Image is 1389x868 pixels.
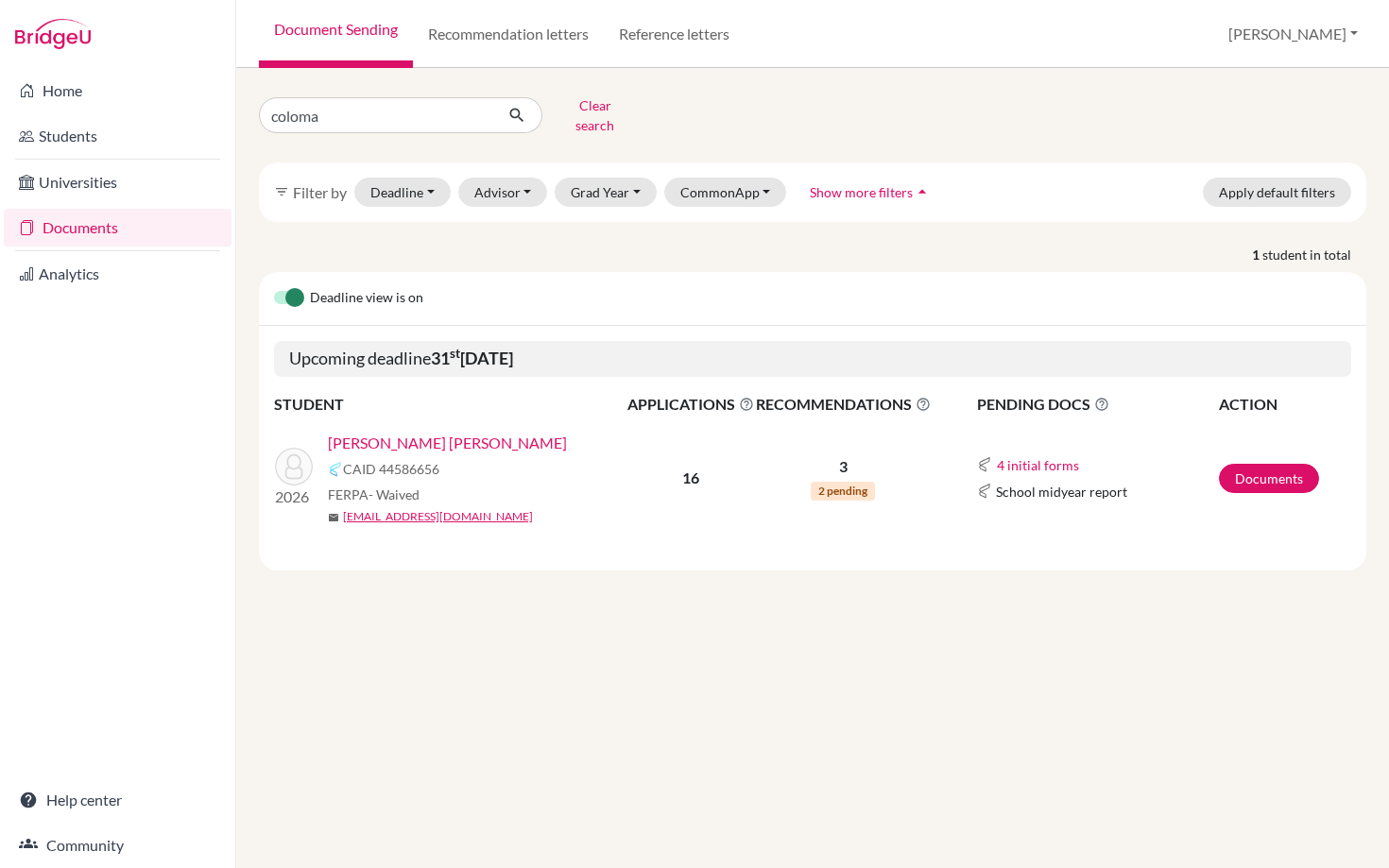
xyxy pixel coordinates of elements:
a: Universities [4,163,231,201]
a: [EMAIL_ADDRESS][DOMAIN_NAME] [343,508,533,525]
th: STUDENT [274,392,626,417]
span: Show more filters [810,184,913,200]
span: mail [328,512,339,523]
a: Community [4,826,231,864]
span: APPLICATIONS [627,393,754,416]
p: 3 [756,455,931,478]
button: Grad Year [555,178,657,207]
button: Clear search [542,91,647,140]
span: CAID 44586656 [343,459,439,479]
button: CommonApp [664,178,787,207]
th: ACTION [1218,392,1351,417]
span: 2 pending [811,482,875,501]
span: student in total [1262,245,1366,264]
i: arrow_drop_up [913,182,932,201]
sup: st [450,346,460,361]
span: PENDING DOCS [977,393,1218,416]
button: Show more filtersarrow_drop_up [794,178,948,207]
img: Bridge-U [15,19,91,49]
img: Common App logo [977,484,992,499]
span: - Waived [369,486,420,502]
p: 2026 [275,485,313,508]
a: Students [4,117,231,155]
i: filter_list [274,184,289,199]
a: Help center [4,781,231,819]
b: 16 [682,468,699,486]
b: 31 [DATE] [431,348,513,368]
a: Documents [1219,464,1319,493]
span: FERPA [328,485,420,504]
button: [PERSON_NAME] [1220,16,1366,52]
a: Documents [4,209,231,247]
button: Advisor [458,178,548,207]
img: Common App logo [328,462,343,477]
strong: 1 [1252,245,1262,264]
img: Coloma Martinez, Mia [275,448,313,485]
span: Filter by [293,183,347,201]
a: Analytics [4,255,231,293]
button: 4 initial forms [996,454,1080,476]
button: Apply default filters [1203,178,1351,207]
span: RECOMMENDATIONS [756,393,931,416]
h5: Upcoming deadline [274,341,1351,377]
a: Home [4,72,231,110]
span: School midyear report [996,482,1127,502]
a: [PERSON_NAME] [PERSON_NAME] [328,432,567,454]
input: Find student by name... [259,97,493,133]
span: Deadline view is on [310,287,423,310]
button: Deadline [354,178,451,207]
img: Common App logo [977,457,992,472]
